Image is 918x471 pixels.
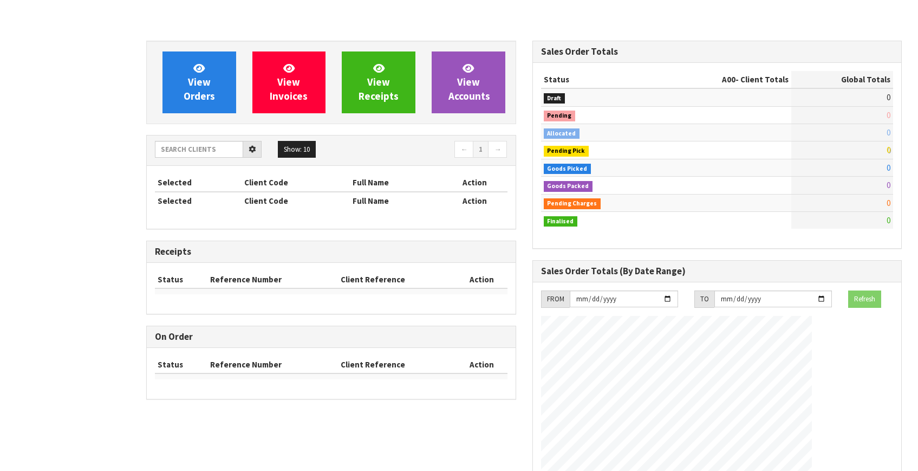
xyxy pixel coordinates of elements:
[454,141,473,158] a: ←
[350,174,441,191] th: Full Name
[791,71,893,88] th: Global Totals
[544,111,576,121] span: Pending
[457,356,507,373] th: Action
[155,332,507,342] h3: On Order
[657,71,791,88] th: - Client Totals
[184,62,215,102] span: View Orders
[350,192,441,209] th: Full Name
[887,145,890,155] span: 0
[473,141,489,158] a: 1
[457,271,507,288] th: Action
[887,92,890,102] span: 0
[544,128,580,139] span: Allocated
[488,141,507,158] a: →
[278,141,316,158] button: Show: 10
[155,247,507,257] h3: Receipts
[339,141,507,160] nav: Page navigation
[155,174,242,191] th: Selected
[359,62,399,102] span: View Receipts
[887,180,890,190] span: 0
[242,174,350,191] th: Client Code
[541,71,657,88] th: Status
[544,181,593,192] span: Goods Packed
[270,62,308,102] span: View Invoices
[541,266,894,276] h3: Sales Order Totals (By Date Range)
[162,51,236,113] a: ViewOrders
[722,74,735,85] span: A00
[544,198,601,209] span: Pending Charges
[338,271,457,288] th: Client Reference
[448,62,490,102] span: View Accounts
[541,47,894,57] h3: Sales Order Totals
[155,192,242,209] th: Selected
[544,146,589,157] span: Pending Pick
[694,291,714,308] div: TO
[338,356,457,373] th: Client Reference
[887,163,890,173] span: 0
[207,271,338,288] th: Reference Number
[155,271,207,288] th: Status
[887,127,890,138] span: 0
[887,198,890,208] span: 0
[155,141,243,158] input: Search clients
[252,51,326,113] a: ViewInvoices
[432,51,505,113] a: ViewAccounts
[544,216,578,227] span: Finalised
[887,215,890,225] span: 0
[544,93,565,104] span: Draft
[887,110,890,120] span: 0
[342,51,415,113] a: ViewReceipts
[848,291,881,308] button: Refresh
[207,356,338,373] th: Reference Number
[442,174,507,191] th: Action
[541,291,570,308] div: FROM
[442,192,507,209] th: Action
[242,192,350,209] th: Client Code
[544,164,591,175] span: Goods Picked
[155,356,207,373] th: Status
